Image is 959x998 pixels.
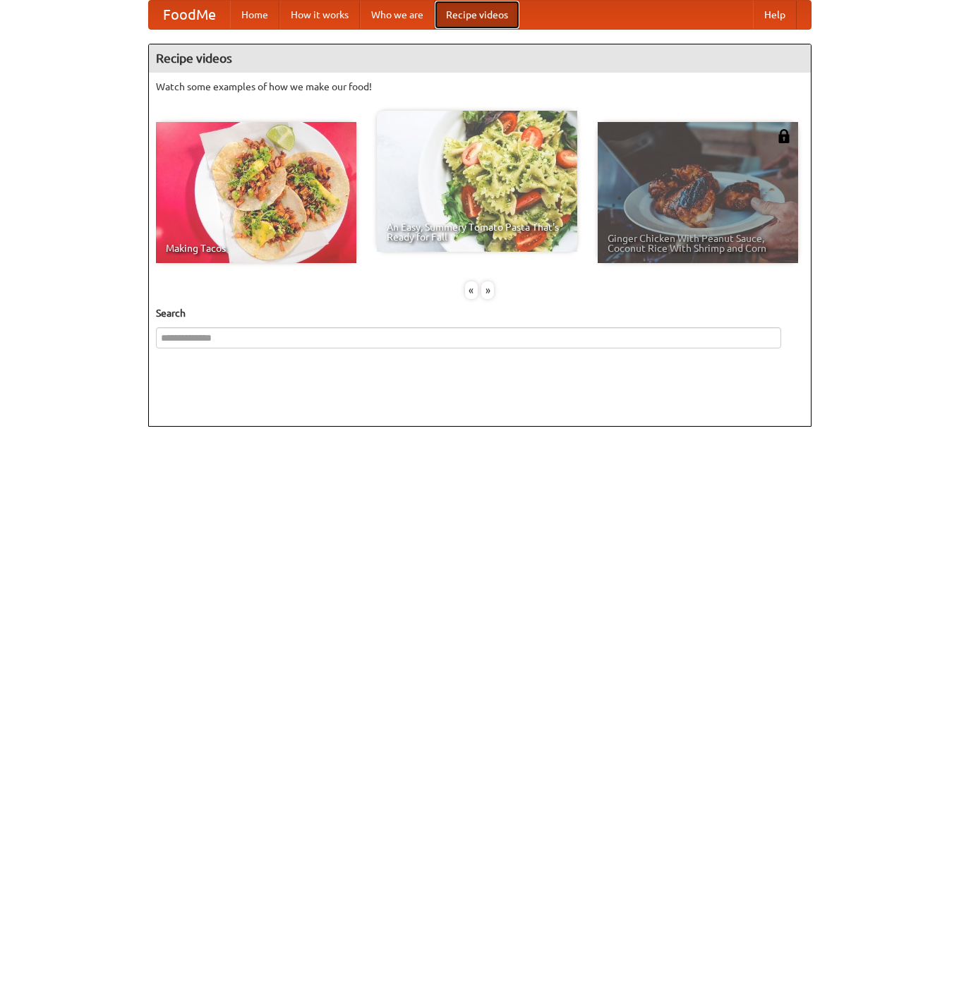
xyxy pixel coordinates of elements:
a: Who we are [360,1,435,29]
h5: Search [156,306,804,320]
a: Recipe videos [435,1,519,29]
div: » [481,281,494,299]
img: 483408.png [777,129,791,143]
div: « [465,281,478,299]
span: An Easy, Summery Tomato Pasta That's Ready for Fall [387,222,567,242]
a: Home [230,1,279,29]
a: How it works [279,1,360,29]
h4: Recipe videos [149,44,811,73]
a: Making Tacos [156,122,356,263]
p: Watch some examples of how we make our food! [156,80,804,94]
a: An Easy, Summery Tomato Pasta That's Ready for Fall [377,111,577,252]
span: Making Tacos [166,243,346,253]
a: FoodMe [149,1,230,29]
a: Help [753,1,797,29]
